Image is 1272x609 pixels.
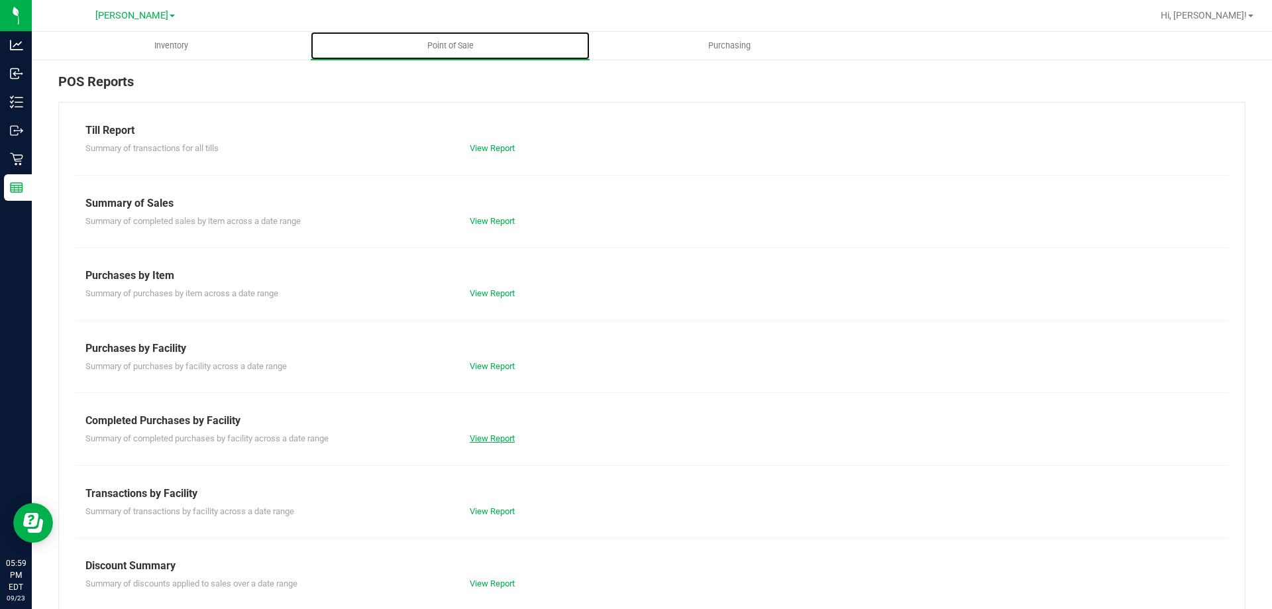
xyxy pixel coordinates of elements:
[85,433,329,443] span: Summary of completed purchases by facility across a date range
[85,558,1218,574] div: Discount Summary
[470,143,515,153] a: View Report
[85,195,1218,211] div: Summary of Sales
[85,143,219,153] span: Summary of transactions for all tills
[10,38,23,52] inline-svg: Analytics
[10,67,23,80] inline-svg: Inbound
[10,152,23,166] inline-svg: Retail
[470,361,515,371] a: View Report
[6,557,26,593] p: 05:59 PM EDT
[85,413,1218,429] div: Completed Purchases by Facility
[85,123,1218,138] div: Till Report
[136,40,206,52] span: Inventory
[85,288,278,298] span: Summary of purchases by item across a date range
[590,32,869,60] a: Purchasing
[311,32,590,60] a: Point of Sale
[58,72,1245,102] div: POS Reports
[10,124,23,137] inline-svg: Outbound
[1161,10,1247,21] span: Hi, [PERSON_NAME]!
[470,506,515,516] a: View Report
[85,268,1218,284] div: Purchases by Item
[690,40,768,52] span: Purchasing
[95,10,168,21] span: [PERSON_NAME]
[470,288,515,298] a: View Report
[409,40,492,52] span: Point of Sale
[470,579,515,588] a: View Report
[470,216,515,226] a: View Report
[85,579,297,588] span: Summary of discounts applied to sales over a date range
[85,361,287,371] span: Summary of purchases by facility across a date range
[85,506,294,516] span: Summary of transactions by facility across a date range
[6,593,26,603] p: 09/23
[32,32,311,60] a: Inventory
[470,433,515,443] a: View Report
[85,341,1218,357] div: Purchases by Facility
[85,216,301,226] span: Summary of completed sales by item across a date range
[10,181,23,194] inline-svg: Reports
[13,503,53,543] iframe: Resource center
[10,95,23,109] inline-svg: Inventory
[85,486,1218,502] div: Transactions by Facility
